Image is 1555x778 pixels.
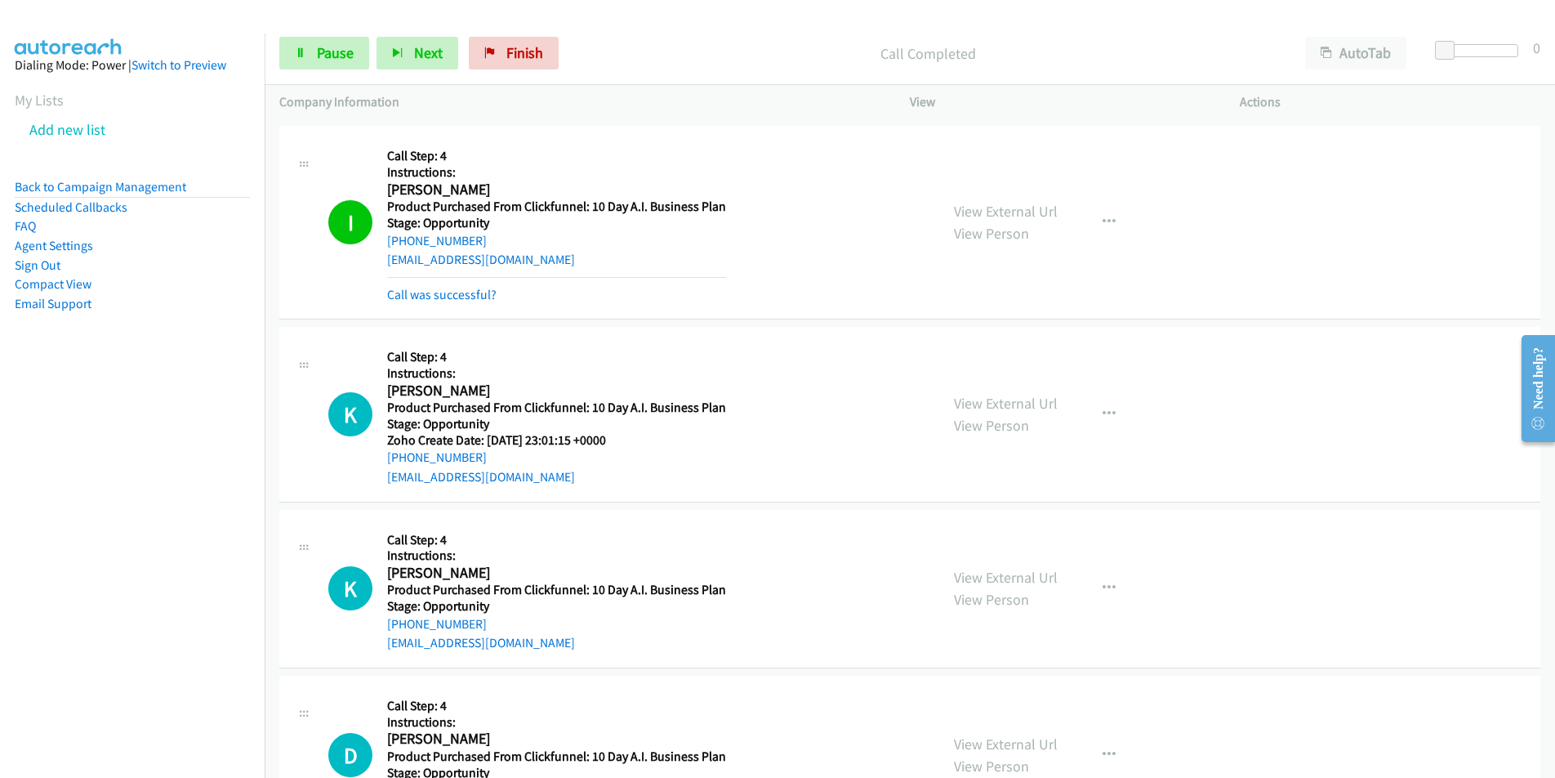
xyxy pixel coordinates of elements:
[279,92,880,112] p: Company Information
[387,164,726,181] h5: Instructions:
[387,635,575,651] a: [EMAIL_ADDRESS][DOMAIN_NAME]
[387,730,720,749] h2: [PERSON_NAME]
[15,257,60,273] a: Sign Out
[387,598,726,615] h5: Stage: Opportunity
[1443,44,1518,57] div: Delay between calls (in seconds)
[387,449,487,465] a: [PHONE_NUMBER]
[387,181,720,199] h2: [PERSON_NAME]
[910,92,1210,112] p: View
[387,199,726,215] h5: Product Purchased From Clickfunnel: 10 Day A.I. Business Plan
[581,42,1276,65] p: Call Completed
[954,735,1058,753] a: View External Url
[131,57,226,73] a: Switch to Preview
[387,698,726,714] h5: Call Step: 4
[387,432,726,449] h5: Zoho Create Date: [DATE] 23:01:15 +0000
[387,564,720,583] h2: [PERSON_NAME]
[387,616,487,632] a: [PHONE_NUMBER]
[15,91,64,110] a: My Lists
[1533,37,1540,59] div: 0
[387,714,726,731] h5: Instructions:
[387,469,575,485] a: [EMAIL_ADDRESS][DOMAIN_NAME]
[15,199,127,215] a: Scheduled Callbacks
[1305,37,1406,69] button: AutoTab
[328,566,372,610] h1: K
[15,179,186,194] a: Back to Campaign Management
[376,37,458,69] button: Next
[387,148,726,164] h5: Call Step: 4
[954,202,1058,221] a: View External Url
[954,568,1058,587] a: View External Url
[387,233,487,248] a: [PHONE_NUMBER]
[387,349,726,365] h5: Call Step: 4
[328,733,372,777] h1: D
[469,37,559,69] a: Finish
[387,582,726,598] h5: Product Purchased From Clickfunnel: 10 Day A.I. Business Plan
[1240,92,1540,112] p: Actions
[387,532,726,548] h5: Call Step: 4
[328,392,372,436] div: The call is yet to be attempted
[414,43,443,62] span: Next
[15,238,93,253] a: Agent Settings
[387,287,497,302] a: Call was successful?
[328,392,372,436] h1: K
[328,200,372,244] h1: I
[279,37,369,69] a: Pause
[954,416,1029,435] a: View Person
[15,276,91,292] a: Compact View
[954,394,1058,413] a: View External Url
[387,400,726,416] h5: Product Purchased From Clickfunnel: 10 Day A.I. Business Plan
[387,749,726,765] h5: Product Purchased From Clickfunnel: 10 Day A.I. Business Plan
[954,757,1029,776] a: View Person
[954,590,1029,609] a: View Person
[387,382,720,400] h2: [PERSON_NAME]
[387,215,726,231] h5: Stage: Opportunity
[1508,324,1555,454] iframe: Resource Center
[328,733,372,777] div: The call is yet to be attempted
[29,120,105,139] a: Add new list
[387,365,726,382] h5: Instructions:
[15,218,36,234] a: FAQ
[387,548,726,564] h5: Instructions:
[328,566,372,610] div: The call is yet to be attempted
[387,252,575,267] a: [EMAIL_ADDRESS][DOMAIN_NAME]
[954,224,1029,243] a: View Person
[15,296,91,311] a: Email Support
[506,43,543,62] span: Finish
[15,56,250,75] div: Dialing Mode: Power |
[387,416,726,432] h5: Stage: Opportunity
[317,43,354,62] span: Pause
